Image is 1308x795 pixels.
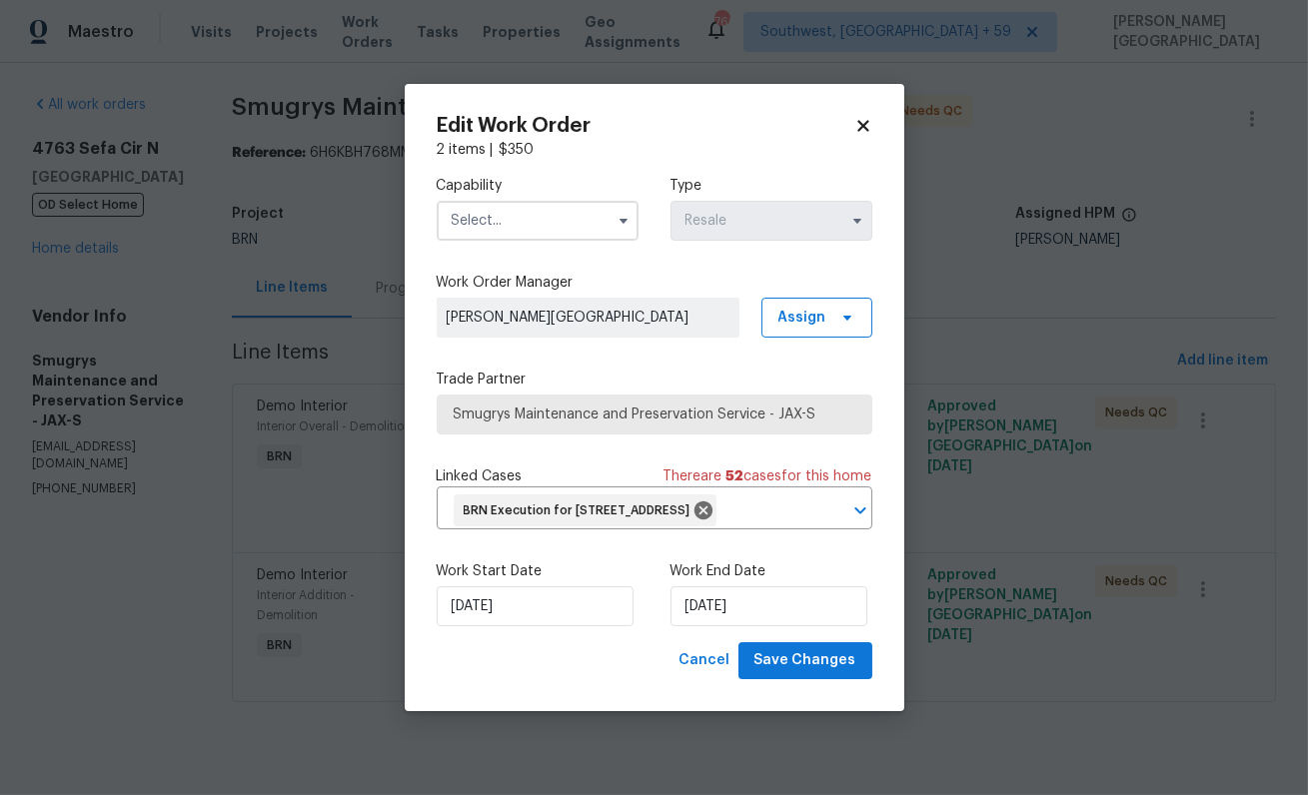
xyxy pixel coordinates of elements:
label: Trade Partner [437,370,872,390]
span: Smugrys Maintenance and Preservation Service - JAX-S [454,404,855,424]
h2: Edit Work Order [437,116,854,136]
button: Save Changes [738,642,872,679]
span: Linked Cases [437,466,523,486]
button: Cancel [671,642,738,679]
label: Type [670,176,872,196]
div: BRN Execution for [STREET_ADDRESS] [454,494,716,526]
input: M/D/YYYY [670,586,867,626]
span: BRN Execution for [STREET_ADDRESS] [464,502,698,519]
input: Select... [670,201,872,241]
span: [PERSON_NAME][GEOGRAPHIC_DATA] [447,308,729,328]
span: Cancel [679,648,730,673]
span: $ 350 [500,143,535,157]
span: 52 [726,469,744,483]
input: Select... [437,201,639,241]
button: Open [846,496,874,524]
input: M/D/YYYY [437,586,634,626]
label: Work Order Manager [437,273,872,293]
label: Work End Date [670,561,872,581]
label: Work Start Date [437,561,639,581]
span: Assign [778,308,826,328]
div: 2 items | [437,140,872,160]
label: Capability [437,176,639,196]
button: Show options [845,209,869,233]
span: There are case s for this home [663,466,872,486]
button: Show options [612,209,636,233]
span: Save Changes [754,648,856,673]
